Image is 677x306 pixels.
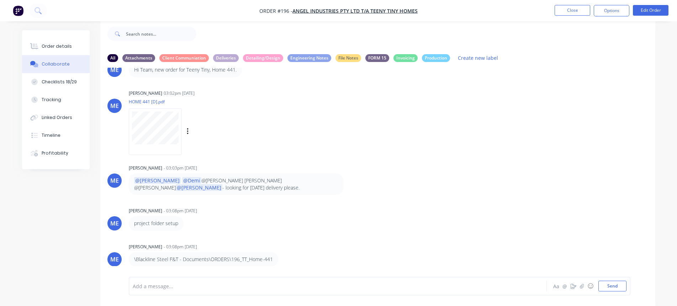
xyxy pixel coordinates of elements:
[22,73,90,91] button: Checklists 18/29
[42,132,60,139] div: Timeline
[335,54,361,62] div: File Notes
[292,7,418,14] a: Angel Industries Pty Ltd t/a Teeny Tiny Homes
[129,208,162,214] div: [PERSON_NAME]
[594,5,629,16] button: Options
[552,282,561,290] button: Aa
[287,54,331,62] div: Engineering Notes
[422,54,450,62] div: Production
[122,54,155,62] div: Attachments
[107,54,118,62] div: All
[22,109,90,126] button: Linked Orders
[259,7,292,14] span: Order #196 -
[365,54,389,62] div: FORM 15
[129,244,162,250] div: [PERSON_NAME]
[129,99,261,105] p: HOME 441 [D].pdf
[454,53,502,63] button: Create new label
[110,102,119,110] div: ME
[129,165,162,171] div: [PERSON_NAME]
[561,282,569,290] button: @
[110,219,119,228] div: ME
[22,126,90,144] button: Timeline
[633,5,668,16] button: Edit Order
[213,54,239,62] div: Deliveries
[555,5,590,16] button: Close
[134,256,273,263] p: \Blackline Steel F&T - Documents\ORDERS\196_TT_Home-441
[13,5,23,16] img: Factory
[164,90,195,97] div: 03:02pm [DATE]
[42,61,70,67] div: Collaborate
[134,220,178,227] p: project folder setup
[243,54,283,62] div: Detailing/Design
[164,165,197,171] div: - 03:03pm [DATE]
[42,79,77,85] div: Checklists 18/29
[164,208,197,214] div: - 03:08pm [DATE]
[22,55,90,73] button: Collaborate
[129,90,162,97] div: [PERSON_NAME]
[134,66,237,73] p: Hi Team, new order for Teeny Tiny, Home 441.
[42,43,72,50] div: Order details
[110,66,119,74] div: ME
[42,114,72,121] div: Linked Orders
[176,184,222,191] span: @[PERSON_NAME]
[159,54,209,62] div: Client Communiation
[182,177,201,184] span: @Demi
[22,37,90,55] button: Order details
[598,281,626,291] button: Send
[110,176,119,185] div: ME
[110,255,119,264] div: ME
[134,177,338,192] p: @[PERSON_NAME] [PERSON_NAME] @[PERSON_NAME] - looking for [DATE] delivery please.
[22,91,90,109] button: Tracking
[164,244,197,250] div: - 03:08pm [DATE]
[22,144,90,162] button: Profitability
[134,177,181,184] span: @[PERSON_NAME]
[42,97,61,103] div: Tracking
[393,54,418,62] div: Invoicing
[42,150,68,156] div: Profitability
[586,282,595,290] button: ☺
[126,27,196,41] input: Search notes...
